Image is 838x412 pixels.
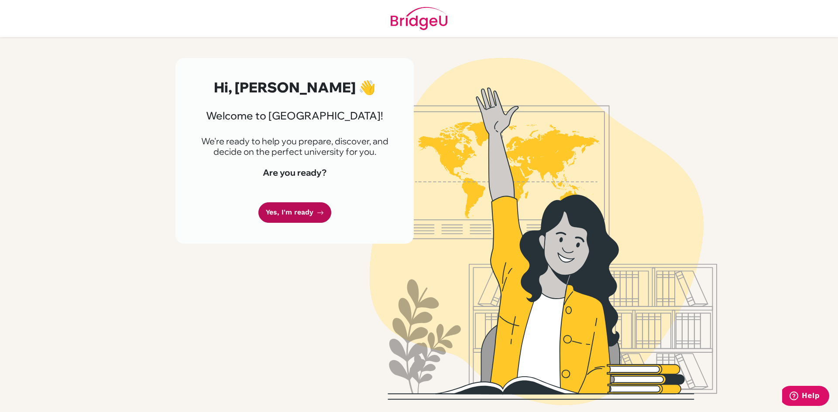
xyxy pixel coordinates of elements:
[196,167,393,178] h4: Are you ready?
[196,109,393,122] h3: Welcome to [GEOGRAPHIC_DATA]!
[295,58,792,405] img: Welcome to Bridge U
[196,79,393,95] h2: Hi, [PERSON_NAME] 👋
[258,202,331,223] a: Yes, I'm ready
[782,386,829,408] iframe: Opens a widget where you can find more information
[196,136,393,157] p: We're ready to help you prepare, discover, and decide on the perfect university for you.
